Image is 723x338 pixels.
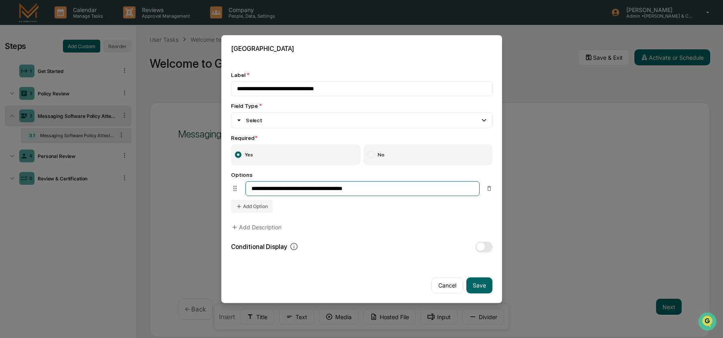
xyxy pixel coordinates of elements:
p: How can we help? [8,17,146,30]
span: Pylon [80,136,97,142]
button: Start new chat [136,64,146,73]
div: 🔎 [8,117,14,123]
div: We're available if you need us! [27,69,101,76]
div: Label [231,71,492,78]
span: Attestations [66,101,99,109]
div: Select [235,115,263,124]
div: Start new chat [27,61,132,69]
label: Yes [231,144,361,165]
div: Field Type [231,102,492,109]
div: 🗄️ [58,102,65,108]
img: 1746055101610-c473b297-6a78-478c-a979-82029cc54cd1 [8,61,22,76]
div: Required [231,135,492,141]
span: Preclearance [16,101,52,109]
iframe: Open customer support [697,312,719,333]
a: 🗄️Attestations [55,98,103,112]
a: 🖐️Preclearance [5,98,55,112]
button: Cancel [431,277,463,293]
button: Add Description [231,219,282,235]
div: Conditional Display [231,242,298,251]
a: 🔎Data Lookup [5,113,54,128]
label: No [364,144,492,165]
button: Add Option [231,200,273,213]
button: Save [466,277,492,293]
a: Powered byPylon [57,136,97,142]
span: Data Lookup [16,116,51,124]
h2: [GEOGRAPHIC_DATA] [231,45,492,52]
div: Options [231,172,492,178]
div: 🖐️ [8,102,14,108]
